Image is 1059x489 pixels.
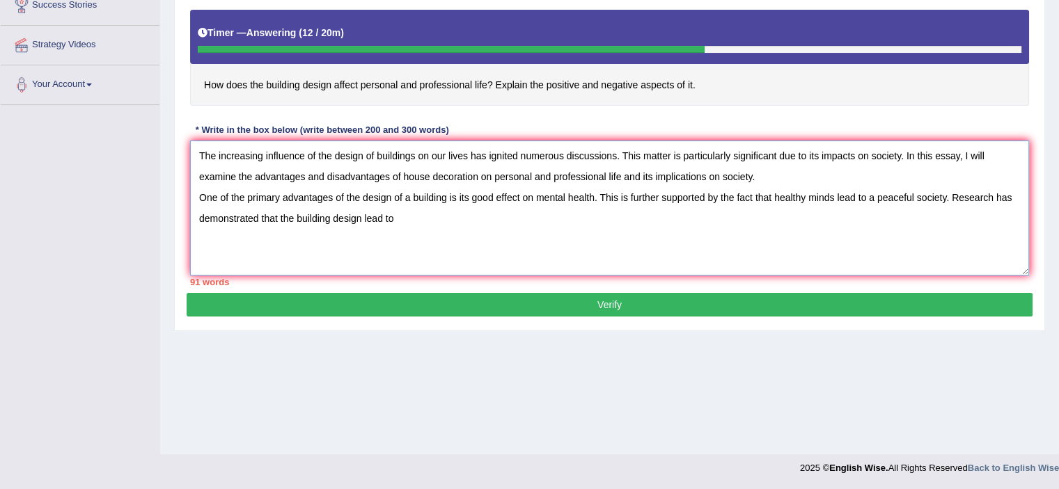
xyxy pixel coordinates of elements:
b: ) [340,27,344,38]
a: Strategy Videos [1,26,159,61]
b: 12 / 20m [302,27,340,38]
button: Verify [187,293,1033,316]
div: 2025 © All Rights Reserved [800,454,1059,474]
a: Back to English Wise [968,463,1059,473]
div: * Write in the box below (write between 200 and 300 words) [190,123,454,136]
b: ( [299,27,302,38]
b: Answering [246,27,297,38]
h5: Timer — [198,28,344,38]
strong: English Wise. [829,463,888,473]
a: Your Account [1,65,159,100]
div: 91 words [190,275,1029,289]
